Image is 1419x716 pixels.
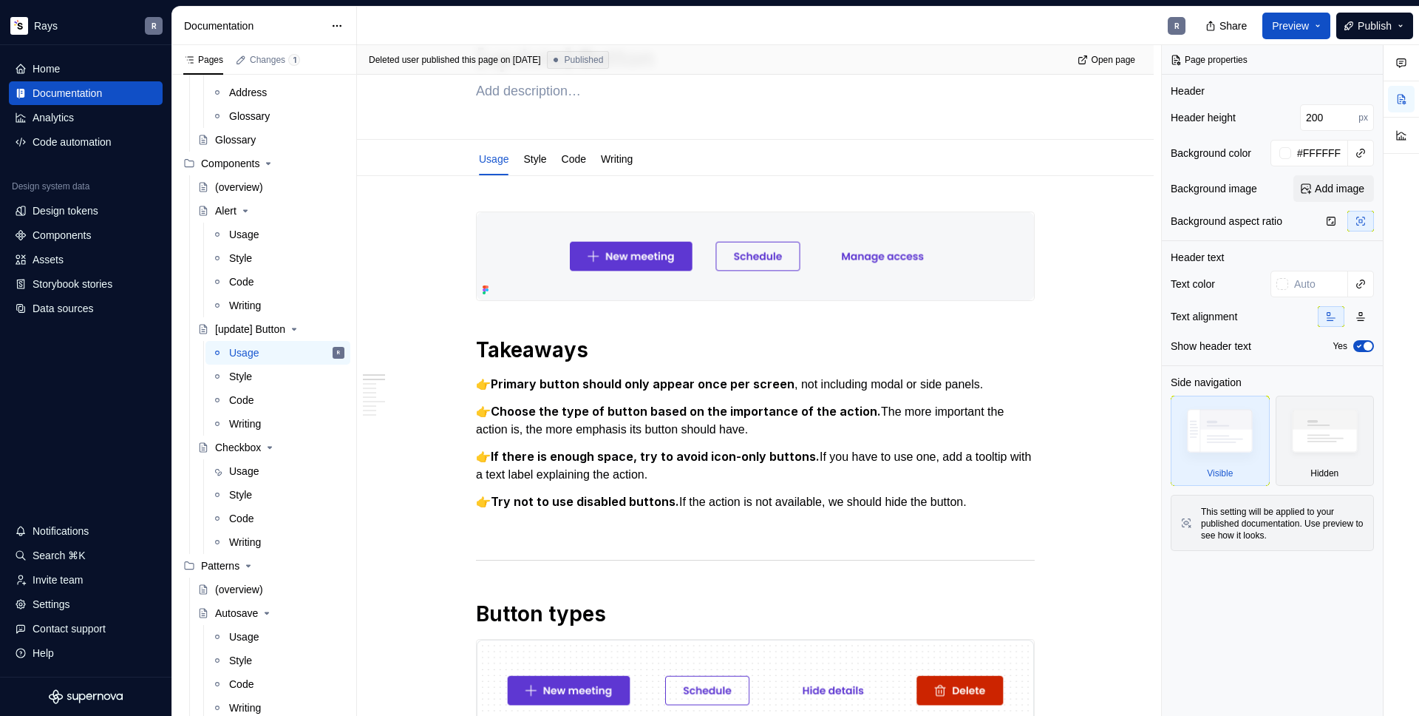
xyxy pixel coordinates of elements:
div: Style [229,653,252,668]
div: Help [33,646,54,661]
div: Writing [229,535,261,550]
div: Documentation [33,86,102,101]
div: Style [229,251,252,266]
div: [update] Button [215,322,285,337]
a: Code [205,388,350,412]
a: Usage [205,459,350,483]
a: Design tokens [9,199,163,223]
a: (overview) [191,578,350,601]
span: Deleted user [369,54,419,66]
div: Show header text [1171,339,1251,354]
span: Preview [1272,18,1309,33]
div: Analytics [33,110,74,125]
a: Style [205,365,350,388]
a: Writing [205,412,350,436]
strong: If there is enough space, try to avoid icon-only buttons. [491,449,820,464]
div: Text color [1171,277,1215,291]
div: Header height [1171,110,1236,125]
p: 👉 The more important the action is, the more emphasis its button should have. [476,402,1035,439]
a: Invite team [9,568,163,592]
strong: Choose the type of button based on the importance of the action. [491,404,881,419]
input: Auto [1291,140,1348,166]
div: Code automation [33,135,112,149]
div: Components [201,156,259,171]
a: Usage [205,625,350,649]
div: Design system data [12,180,89,192]
span: Publish [1358,18,1392,33]
div: Code [229,677,253,692]
div: Address [229,85,267,100]
div: Writing [229,416,261,431]
div: Components [177,152,350,175]
div: Writing [595,143,639,174]
div: Background aspect ratio [1171,214,1282,229]
div: Components [33,228,91,243]
div: Side navigation [1171,375,1242,390]
div: Style [229,369,252,384]
a: Storybook stories [9,272,163,296]
a: Address [205,81,350,104]
div: Patterns [201,558,239,573]
div: Storybook stories [33,277,112,291]
div: Glossary [215,132,256,147]
span: Published [565,54,604,66]
div: R [337,345,340,360]
div: Rays [34,18,58,33]
a: Style [523,153,546,165]
div: Notifications [33,524,89,538]
div: Patterns [177,554,350,578]
a: Alert [191,199,350,223]
button: Preview [1262,13,1330,39]
div: Background color [1171,146,1251,161]
img: b9593544-a9b3-4df3-8427-0977a562db55.png [477,212,1034,300]
a: Usage [479,153,508,165]
button: Help [9,641,163,665]
a: Writing [601,153,633,165]
a: Checkbox [191,436,350,459]
div: Style [229,487,252,502]
div: R [152,20,157,32]
div: Design tokens [33,203,98,218]
span: Open page [1092,54,1135,66]
a: UsageR [205,341,350,365]
img: 6d3517f2-c9be-42ef-a17d-43333b4a1852.png [10,17,28,35]
strong: Try not to use disabled buttons. [491,494,679,509]
div: Usage [229,629,259,644]
label: Yes [1333,340,1347,352]
div: Background image [1171,181,1257,196]
input: Auto [1288,271,1348,297]
div: Text alignment [1171,309,1237,324]
div: (overview) [215,582,263,597]
button: RaysR [3,10,169,41]
div: Style [517,143,552,174]
p: 👉 If you have to use one, add a tooltip with a text label explaining the action. [476,447,1035,484]
a: Style [205,649,350,672]
a: Code [562,153,586,165]
div: Header [1171,84,1205,98]
p: 👉 , not including modal or side panels. [476,375,1035,394]
span: 1 [288,54,300,66]
div: published this page on [DATE] [421,54,540,66]
div: Changes [250,54,300,66]
div: Settings [33,597,70,612]
a: Code [205,507,350,530]
button: Share [1198,13,1256,39]
svg: Supernova Logo [49,689,123,704]
a: Documentation [9,81,163,105]
span: Add image [1315,181,1364,196]
div: Usage [229,227,259,242]
div: Writing [229,700,261,715]
button: Contact support [9,617,163,641]
div: Writing [229,298,261,313]
div: Data sources [33,301,93,316]
a: Home [9,57,163,81]
div: (overview) [215,180,263,195]
a: Components [9,223,163,247]
div: Usage [229,464,259,479]
button: Publish [1336,13,1413,39]
a: Glossary [205,104,350,128]
div: Glossary [229,109,270,124]
p: px [1358,112,1368,124]
div: Code [229,274,253,289]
